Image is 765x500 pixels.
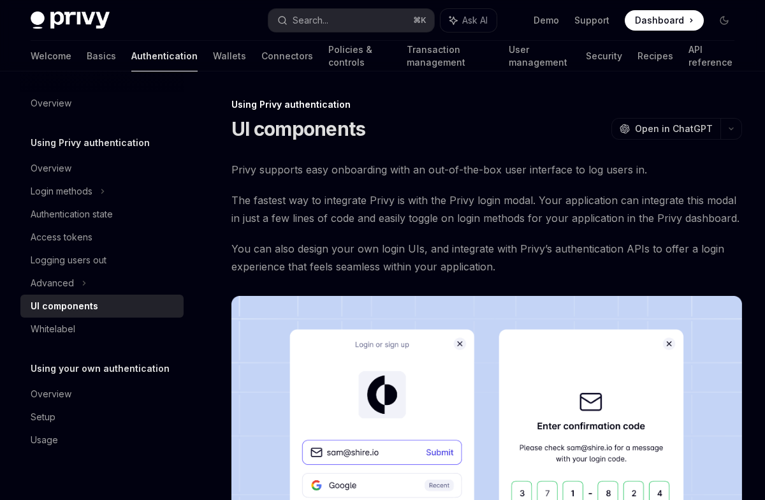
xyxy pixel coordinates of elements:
[635,14,684,27] span: Dashboard
[31,432,58,448] div: Usage
[462,14,488,27] span: Ask AI
[231,161,742,179] span: Privy supports easy onboarding with an out-of-the-box user interface to log users in.
[20,226,184,249] a: Access tokens
[31,321,75,337] div: Whitelabel
[328,41,391,71] a: Policies & controls
[20,406,184,429] a: Setup
[20,249,184,272] a: Logging users out
[31,361,170,376] h5: Using your own authentication
[31,135,150,151] h5: Using Privy authentication
[635,122,713,135] span: Open in ChatGPT
[509,41,571,71] a: User management
[31,161,71,176] div: Overview
[637,41,673,71] a: Recipes
[714,10,734,31] button: Toggle dark mode
[31,207,113,222] div: Authentication state
[31,230,92,245] div: Access tokens
[268,9,433,32] button: Search...⌘K
[20,383,184,406] a: Overview
[31,184,92,199] div: Login methods
[20,295,184,318] a: UI components
[20,429,184,452] a: Usage
[534,14,559,27] a: Demo
[231,117,365,140] h1: UI components
[231,98,742,111] div: Using Privy authentication
[688,41,734,71] a: API reference
[31,253,106,268] div: Logging users out
[20,157,184,180] a: Overview
[31,276,74,291] div: Advanced
[31,409,55,425] div: Setup
[131,41,198,71] a: Authentication
[407,41,493,71] a: Transaction management
[31,96,71,111] div: Overview
[441,9,497,32] button: Ask AI
[293,13,328,28] div: Search...
[586,41,622,71] a: Security
[625,10,704,31] a: Dashboard
[31,298,98,314] div: UI components
[20,203,184,226] a: Authentication state
[611,118,720,140] button: Open in ChatGPT
[20,92,184,115] a: Overview
[213,41,246,71] a: Wallets
[574,14,609,27] a: Support
[31,386,71,402] div: Overview
[31,41,71,71] a: Welcome
[231,191,742,227] span: The fastest way to integrate Privy is with the Privy login modal. Your application can integrate ...
[231,240,742,276] span: You can also design your own login UIs, and integrate with Privy’s authentication APIs to offer a...
[261,41,313,71] a: Connectors
[413,15,426,26] span: ⌘ K
[20,318,184,341] a: Whitelabel
[87,41,116,71] a: Basics
[31,11,110,29] img: dark logo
